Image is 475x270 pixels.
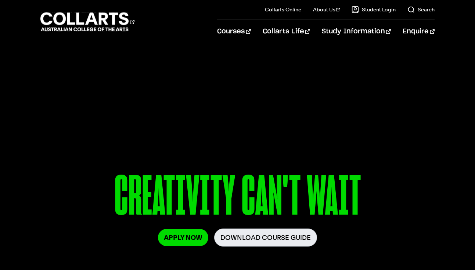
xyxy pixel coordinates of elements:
a: Search [407,6,435,13]
p: CREATIVITY CAN'T WAIT [40,168,435,229]
a: Collarts Life [263,19,310,44]
a: Study Information [322,19,391,44]
a: About Us [313,6,340,13]
div: Go to homepage [40,11,134,32]
a: Apply Now [158,229,208,246]
a: Collarts Online [265,6,301,13]
a: Enquire [403,19,435,44]
a: Download Course Guide [214,229,317,247]
a: Student Login [352,6,396,13]
a: Courses [217,19,251,44]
